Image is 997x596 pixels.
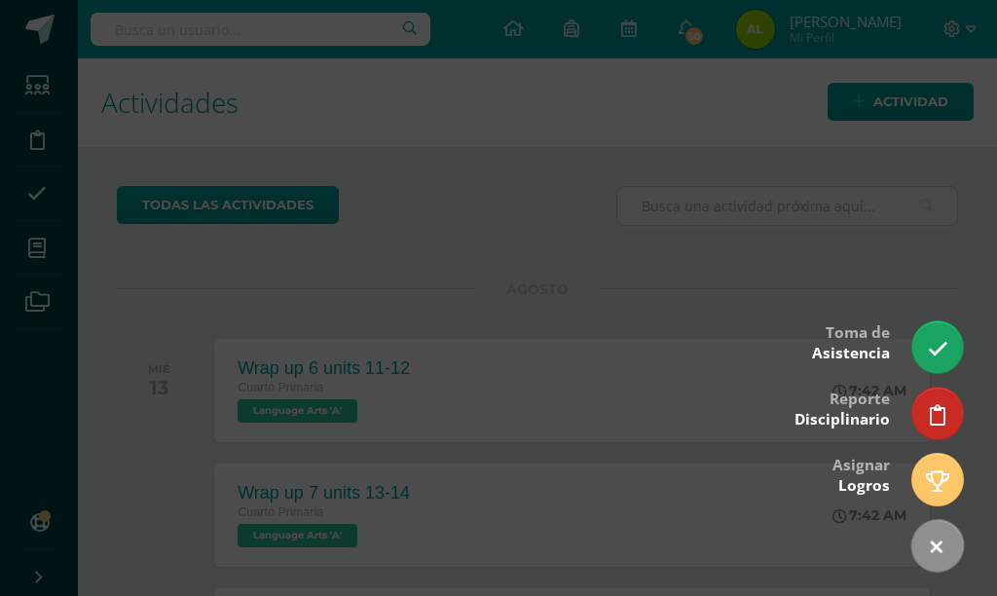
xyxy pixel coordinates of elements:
span: Disciplinario [794,409,890,429]
div: Asignar [832,442,890,505]
div: Reporte [794,376,890,439]
span: Logros [838,475,890,496]
div: Toma de [812,310,890,373]
span: Asistencia [812,343,890,363]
